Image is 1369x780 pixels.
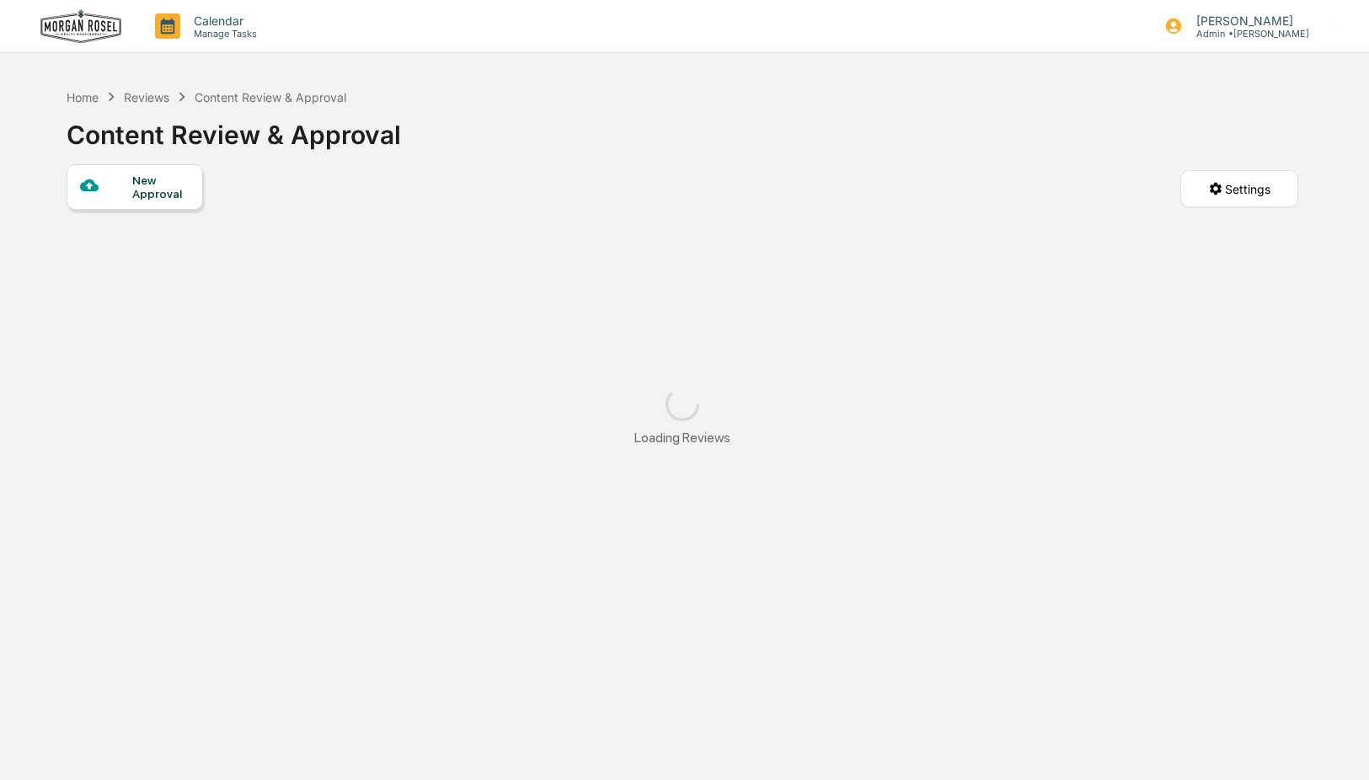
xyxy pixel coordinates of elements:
p: [PERSON_NAME] [1183,13,1309,28]
div: Home [67,90,99,104]
div: New Approval [132,174,189,200]
p: Admin • [PERSON_NAME] [1183,28,1309,40]
img: logo [40,9,121,44]
div: Reviews [124,90,169,104]
div: Content Review & Approval [195,90,346,104]
p: Manage Tasks [180,28,265,40]
p: Calendar [180,13,265,28]
div: Content Review & Approval [67,106,401,150]
div: Loading Reviews [634,430,730,446]
button: Settings [1180,170,1298,207]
